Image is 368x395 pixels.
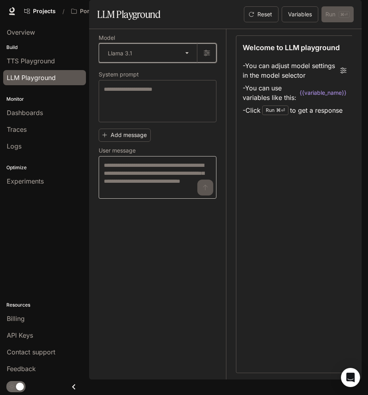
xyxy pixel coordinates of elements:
li: - You can use variables like this: [243,82,347,104]
p: Llama 3.1 [108,49,132,57]
div: Run [262,106,288,115]
div: Llama 3.1 [99,44,197,62]
div: / [59,7,68,16]
p: Welcome to LLM playground [243,42,340,53]
button: Open workspace menu [68,3,132,19]
p: User message [99,148,136,153]
p: Portal UI Tests [80,8,120,15]
a: Go to projects [21,3,59,19]
p: System prompt [99,72,139,77]
button: Add message [99,129,151,142]
span: Projects [33,8,56,15]
h1: LLM Playground [97,6,160,22]
li: - You can adjust model settings in the model selector [243,59,347,82]
p: Model [99,35,115,41]
p: ⌘⏎ [276,108,285,113]
button: Variables [282,6,318,22]
button: Reset [244,6,278,22]
li: - Click to get a response [243,104,347,117]
div: Open Intercom Messenger [341,368,360,387]
code: {{variable_name}} [300,89,347,97]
